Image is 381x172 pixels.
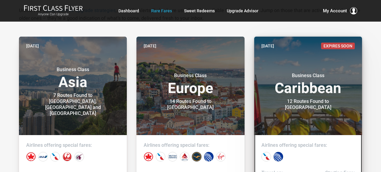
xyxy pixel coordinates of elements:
[26,152,36,161] div: Air Canada
[35,92,111,116] div: 7 Routes Found to [GEOGRAPHIC_DATA], [GEOGRAPHIC_DATA] and [GEOGRAPHIC_DATA]
[24,5,83,11] img: First Class Flyer
[204,152,214,161] div: United
[227,5,258,16] a: Upgrade Advisor
[153,98,228,110] div: 14 Routes Found to [GEOGRAPHIC_DATA]
[153,73,228,79] small: Business Class
[26,43,39,49] time: [DATE]
[168,152,177,161] div: British Airways
[50,152,60,161] div: American Airlines
[180,152,189,161] div: Delta Airlines
[35,67,111,73] small: Business Class
[321,43,355,49] span: Expires Soon
[156,152,165,161] div: American Airlines
[144,152,153,161] div: Air Canada
[151,5,172,16] a: Rare Fares
[26,67,120,89] h3: Asia
[270,98,346,110] div: 12 Routes Found to [GEOGRAPHIC_DATA]
[261,152,271,161] div: American Airlines
[270,73,346,79] small: Business Class
[273,152,283,161] div: United
[144,73,237,95] h3: Europe
[118,5,139,16] a: Dashboard
[24,5,83,17] a: First Class FlyerAnyone Can Upgrade
[184,5,215,16] a: Sweet Redeems
[261,43,274,49] time: [DATE]
[74,152,84,161] div: Qatar
[261,142,355,148] h4: Airlines offering special fares:
[192,152,201,161] div: Lufthansa
[323,7,357,14] button: My Account
[261,73,355,95] h3: Caribbean
[26,142,120,148] h4: Airlines offering special fares:
[323,7,347,14] span: My Account
[62,152,72,161] div: Japan Airlines
[216,152,226,161] div: Virgin Atlantic
[144,142,237,148] h4: Airlines offering special fares:
[38,152,48,161] div: All Nippon Airways
[24,12,83,17] small: Anyone Can Upgrade
[144,43,156,49] time: [DATE]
